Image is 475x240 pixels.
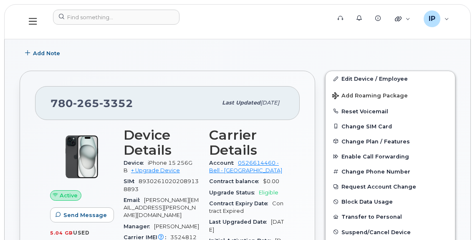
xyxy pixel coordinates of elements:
span: Change Plan / Features [341,138,410,144]
button: Reset Voicemail [326,104,455,119]
button: Send Message [50,207,114,222]
div: Quicklinks [389,10,416,27]
button: Change Phone Number [326,164,455,179]
button: Add Roaming Package [326,87,455,104]
img: iPhone_15_Black.png [57,132,107,182]
span: Enable Call Forwarding [341,153,409,160]
button: Request Account Change [326,179,455,194]
span: Last updated [222,100,260,106]
span: Eligible [259,189,278,196]
span: Suspend/Cancel Device [341,229,411,235]
button: Transfer to Personal [326,209,455,224]
span: Last Upgraded Date [209,219,271,225]
span: Contract balance [209,178,263,184]
span: 265 [73,97,99,110]
span: SIM [124,178,139,184]
span: IP [429,14,435,24]
span: 5.04 GB [50,230,73,236]
span: Add Note [33,49,60,57]
a: + Upgrade Device [131,167,180,174]
button: Add Note [20,46,67,61]
span: Account [209,160,238,166]
span: Contract Expiry Date [209,200,272,207]
button: Enable Call Forwarding [326,149,455,164]
button: Block Data Usage [326,194,455,209]
input: Find something... [53,10,179,25]
button: Change SIM Card [326,119,455,134]
span: [PERSON_NAME][EMAIL_ADDRESS][PERSON_NAME][DOMAIN_NAME] [124,197,199,219]
span: Upgrade Status [209,189,259,196]
span: Send Message [63,211,107,219]
span: Device [124,160,148,166]
span: Active [60,191,78,199]
a: 0526614460 - Bell - [GEOGRAPHIC_DATA] [209,160,282,174]
span: used [73,230,90,236]
button: Suspend/Cancel Device [326,225,455,240]
h3: Carrier Details [209,128,285,158]
div: Ian Pitt [418,10,455,27]
span: Email [124,197,144,203]
span: 780 [51,97,133,110]
button: Change Plan / Features [326,134,455,149]
span: Manager [124,223,154,230]
span: [DATE] [260,100,279,106]
span: iPhone 15 256GB [124,160,192,174]
h3: Device Details [124,128,199,158]
span: Add Roaming Package [332,92,408,100]
span: [PERSON_NAME] [154,223,199,230]
span: 89302610202089138893 [124,178,199,192]
a: Edit Device / Employee [326,71,455,86]
span: 3352 [99,97,133,110]
span: [DATE] [209,219,284,232]
span: $0.00 [263,178,279,184]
